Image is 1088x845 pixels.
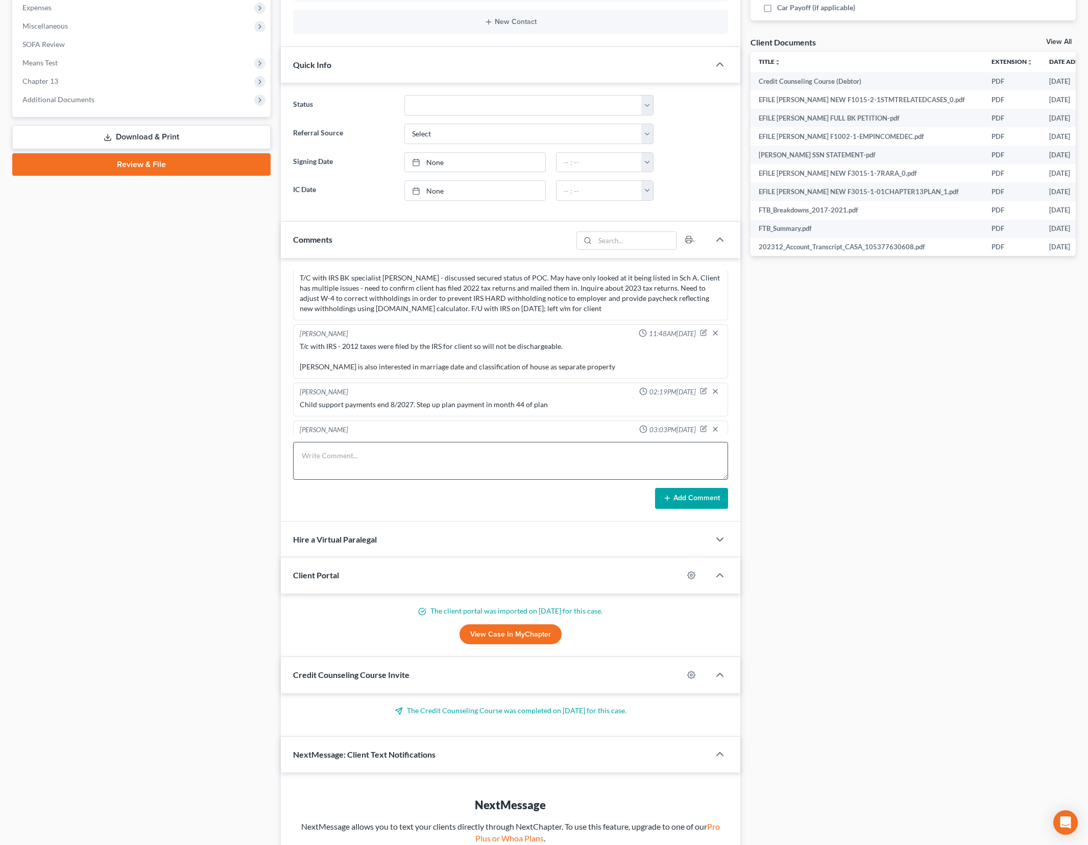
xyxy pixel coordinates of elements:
span: SOFA Review [22,40,65,49]
a: Download & Print [12,125,271,149]
td: PDF [983,127,1041,146]
a: None [405,153,545,172]
span: Credit Counseling Course Invite [293,670,409,679]
div: Client Documents [751,37,816,48]
a: Extensionunfold_more [992,58,1033,65]
td: EFILE [PERSON_NAME] NEW F1015-2-1STMTRELATEDCASES_0.pdf [751,90,983,109]
span: 11:48AM[DATE] [649,329,696,339]
td: EFILE [PERSON_NAME] FULL BK PETITION-pdf [751,109,983,127]
td: PDF [983,109,1041,127]
span: NextMessage: Client Text Notifications [293,749,436,759]
td: Credit Counseling Course (Debtor) [751,72,983,90]
td: FTB_Breakdowns_2017-2021.pdf [751,201,983,220]
button: New Contact [301,18,720,26]
button: Add Comment [655,488,728,509]
span: Car Payoff (if applicable) [777,3,855,13]
span: Means Test [22,58,58,67]
i: unfold_more [1027,59,1033,65]
div: T/c with IRS - 2012 taxes were filed by the IRS for client so will not be dischargeable. [PERSON_... [300,341,721,372]
div: [PERSON_NAME] [300,387,348,397]
span: 02:19PM[DATE] [649,387,696,397]
td: EFILE [PERSON_NAME] F1002-1-EMPINCOMEDEC.pdf [751,127,983,146]
span: Chapter 13 [22,77,58,85]
input: -- : -- [557,153,642,172]
span: Hire a Virtual Paralegal [293,534,377,544]
span: Client Portal [293,570,339,580]
a: SOFA Review [14,35,271,54]
td: PDF [983,182,1041,201]
span: Additional Documents [22,95,94,104]
i: unfold_more [775,59,781,65]
p: NextMessage allows you to text your clients directly through NextChapter. To use this feature, up... [301,821,720,844]
div: Child support payments end 8/2027. Step up plan payment in month 44 of plan [300,400,721,410]
td: PDF [983,220,1041,238]
td: PDF [983,238,1041,256]
span: 03:03PM[DATE] [649,425,696,435]
div: T/C with IRS BK specialist [PERSON_NAME] - discussed secured status of POC. May have only looked ... [300,273,721,314]
label: Referral Source [288,124,399,144]
td: 202312_Account_Transcript_CASA_105377630608.pdf [751,238,983,256]
p: The Credit Counseling Course was completed on [DATE] for this case. [293,706,728,716]
div: NextMessage [301,797,720,813]
span: Quick Info [293,60,331,69]
a: View All [1046,38,1072,45]
input: -- : -- [557,181,642,200]
span: Comments [293,234,332,244]
label: IC Date [288,180,399,201]
div: [PERSON_NAME] [300,329,348,339]
td: PDF [983,90,1041,109]
td: EFILE [PERSON_NAME] NEW F3015-1-7RARA_0.pdf [751,164,983,182]
a: Titleunfold_more [759,58,781,65]
a: Review & File [12,153,271,176]
div: Open Intercom Messenger [1053,810,1078,835]
a: View Case in MyChapter [460,624,562,645]
td: [PERSON_NAME] SSN STATEMENT-pdf [751,146,983,164]
label: Status [288,95,399,115]
label: Signing Date [288,152,399,173]
input: Search... [595,232,676,249]
td: FTB_Summary.pdf [751,220,983,238]
p: The client portal was imported on [DATE] for this case. [293,606,728,616]
span: Expenses [22,3,52,12]
span: Miscellaneous [22,21,68,30]
div: [PERSON_NAME] [300,425,348,435]
td: PDF [983,164,1041,182]
a: None [405,181,545,200]
td: PDF [983,201,1041,220]
td: EFILE [PERSON_NAME] NEW F3015-1-01CHAPTER13PLAN_1.pdf [751,182,983,201]
td: PDF [983,146,1041,164]
td: PDF [983,72,1041,90]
